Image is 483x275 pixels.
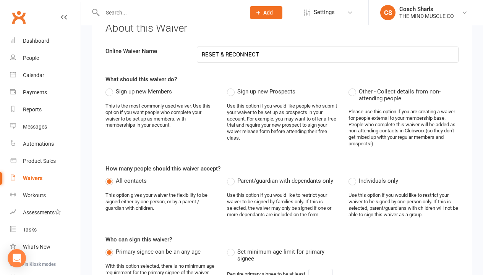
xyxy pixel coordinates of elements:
div: This option gives your waiver the flexibility to be signed either by one person, or by a parent /... [105,192,216,212]
div: This is the most commonly used waiver. Use this option if you want people who complete your waive... [105,103,216,129]
div: Please use this option if you are creating a waiver for people external to your membership base. ... [348,109,459,147]
button: Add [250,6,282,19]
div: Assessments [23,209,61,215]
div: Coach Sharls [399,6,454,13]
h3: About this Waiver [105,23,459,34]
label: Online Waiver Name [100,47,191,56]
div: Calendar [23,72,44,78]
a: Calendar [10,67,81,84]
a: Waivers [10,170,81,187]
label: Who can sign this waiver? [105,235,172,244]
a: Reports [10,101,81,118]
div: Payments [23,89,47,95]
a: Automations [10,135,81,153]
a: Dashboard [10,32,81,50]
input: Search... [100,7,240,18]
a: Messages [10,118,81,135]
div: Dashboard [23,38,49,44]
div: Reports [23,106,42,113]
span: All contacts [116,176,147,184]
a: Payments [10,84,81,101]
span: Sign up new Prospects [237,87,295,95]
div: Product Sales [23,158,56,164]
div: Workouts [23,192,46,198]
a: Clubworx [9,8,28,27]
div: People [23,55,39,61]
div: Messages [23,124,47,130]
div: What's New [23,244,50,250]
div: THE MIND MUSCLE CO [399,13,454,19]
span: Parent/guardian with dependants only [237,176,333,184]
div: Use this option if you would like to restrict your waiver to be signed by families only. If this ... [227,192,337,218]
div: Waivers [23,175,42,181]
span: Settings [314,4,335,21]
a: Product Sales [10,153,81,170]
div: CS [380,5,395,20]
div: Automations [23,141,54,147]
a: Tasks [10,221,81,238]
a: Workouts [10,187,81,204]
div: Open Intercom Messenger [8,249,26,267]
span: Primary signee can be an any age [116,247,201,255]
div: Use this option if you would like to restrict your waiver to be signed by one person only. If thi... [348,192,459,218]
label: What should this waiver do? [105,75,177,84]
a: People [10,50,81,67]
div: Use this option if you would like people who submit your waiver to be set up as prospects in your... [227,103,337,142]
span: Set minimum age limit for primary signee [237,247,337,262]
span: Individuals only [359,176,398,184]
a: What's New [10,238,81,256]
a: Assessments [10,204,81,221]
span: Other - Collect details from non-attending people [359,87,459,102]
div: Tasks [23,227,37,233]
label: How many people should this waiver accept? [105,164,220,173]
span: Add [263,10,273,16]
span: Sign up new Members [116,87,172,95]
